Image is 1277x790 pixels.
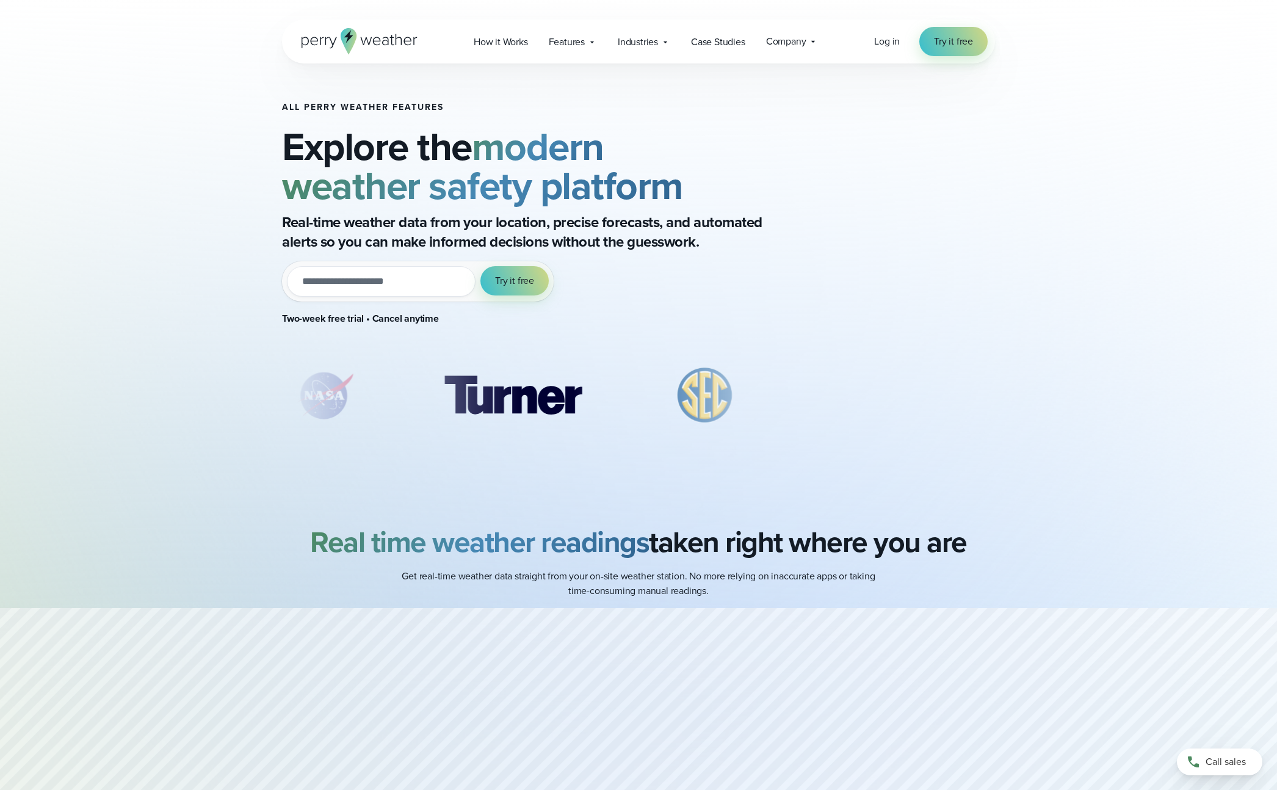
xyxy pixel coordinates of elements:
[658,365,752,426] img: %E2%9C%85-SEC.svg
[480,266,549,295] button: Try it free
[394,569,883,598] p: Get real-time weather data straight from your on-site weather station. No more relying on inaccur...
[282,103,812,112] h1: All Perry Weather Features
[282,365,812,432] div: slideshow
[282,311,439,325] strong: Two-week free trial • Cancel anytime
[874,34,900,49] a: Log in
[811,365,985,426] div: 4 of 8
[691,35,745,49] span: Case Studies
[282,365,367,426] div: 1 of 8
[681,29,756,54] a: Case Studies
[811,365,985,426] img: Amazon-Air.svg
[618,35,658,49] span: Industries
[1177,748,1262,775] a: Call sales
[495,274,534,288] span: Try it free
[282,127,812,205] h2: Explore the
[282,118,683,214] strong: modern weather safety platform
[310,520,649,564] strong: Real time weather readings
[874,34,900,48] span: Log in
[658,365,752,426] div: 3 of 8
[282,212,770,252] p: Real-time weather data from your location, precise forecasts, and automated alerts so you can mak...
[934,34,973,49] span: Try it free
[426,365,599,426] img: Turner-Construction_1.svg
[766,34,806,49] span: Company
[463,29,538,54] a: How it Works
[426,365,599,426] div: 2 of 8
[310,525,967,559] h2: taken right where you are
[474,35,528,49] span: How it Works
[1206,755,1246,769] span: Call sales
[282,365,367,426] img: NASA.svg
[549,35,585,49] span: Features
[919,27,988,56] a: Try it free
